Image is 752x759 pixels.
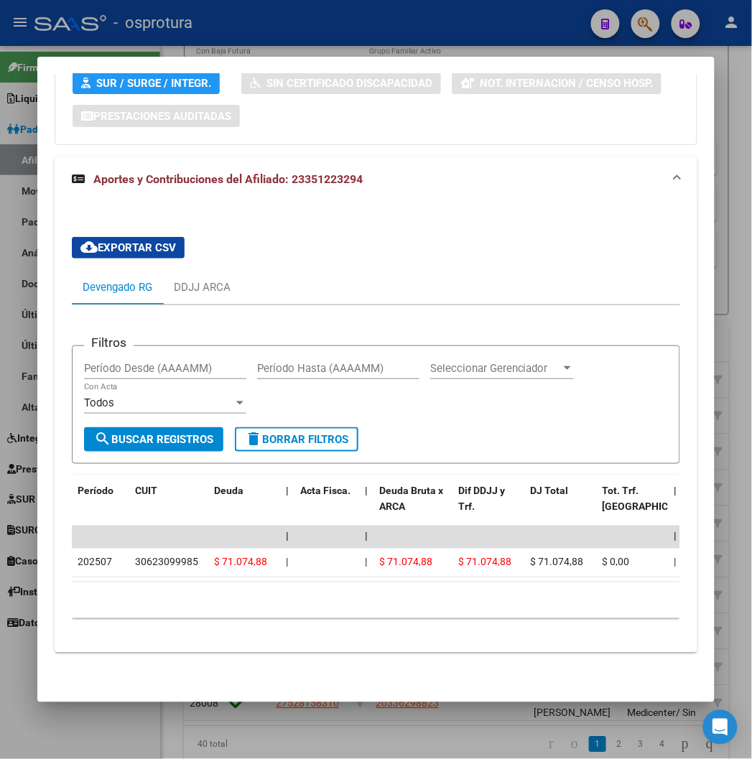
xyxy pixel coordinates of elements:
span: $ 71.074,88 [379,557,432,568]
button: Not. Internacion / Censo Hosp. [452,72,662,94]
span: 202507 [78,557,112,568]
span: | [286,557,288,568]
span: | [365,485,368,496]
h3: Filtros [84,335,134,350]
datatable-header-cell: | [280,475,294,539]
datatable-header-cell: | [668,475,682,539]
button: Prestaciones Auditadas [73,105,240,127]
div: Devengado RG [83,279,152,295]
span: Exportar CSV [80,241,176,254]
span: | [674,485,677,496]
span: Sin Certificado Discapacidad [266,77,432,90]
span: | [365,557,367,568]
div: Open Intercom Messenger [703,710,738,745]
span: Acta Fisca. [300,485,351,496]
datatable-header-cell: Tot. Trf. Bruto [596,475,668,539]
span: Tot. Trf. [GEOGRAPHIC_DATA] [602,485,700,513]
span: | [365,531,368,542]
span: Deuda [214,485,243,496]
span: Prestaciones Auditadas [93,110,231,123]
span: | [674,557,676,568]
div: Aportes y Contribuciones del Afiliado: 23351223294 [55,202,697,653]
mat-icon: search [94,430,111,447]
datatable-header-cell: Deuda Bruta x ARCA [373,475,452,539]
button: Borrar Filtros [235,427,358,452]
datatable-header-cell: | [359,475,373,539]
datatable-header-cell: Período [72,475,129,539]
mat-expansion-panel-header: Aportes y Contribuciones del Afiliado: 23351223294 [55,157,697,202]
span: Borrar Filtros [245,433,348,446]
mat-icon: delete [245,430,262,447]
button: Exportar CSV [72,237,185,259]
span: $ 71.074,88 [458,557,511,568]
span: CUIT [135,485,157,496]
button: SUR / SURGE / INTEGR. [73,72,220,94]
span: Aportes y Contribuciones del Afiliado: 23351223294 [93,172,363,186]
span: Deuda Bruta x ARCA [379,485,443,513]
datatable-header-cell: Deuda [208,475,280,539]
datatable-header-cell: CUIT [129,475,208,539]
mat-icon: cloud_download [80,238,98,256]
span: DJ Total [530,485,568,496]
span: Seleccionar Gerenciador [430,362,561,375]
div: 30623099985 [135,554,198,571]
div: DDJJ ARCA [174,279,231,295]
span: Buscar Registros [94,433,213,446]
span: | [286,485,289,496]
button: Sin Certificado Discapacidad [241,72,441,94]
span: Período [78,485,113,496]
span: $ 71.074,88 [530,557,583,568]
span: Todos [84,396,114,409]
datatable-header-cell: Acta Fisca. [294,475,359,539]
span: $ 71.074,88 [214,557,267,568]
datatable-header-cell: Dif DDJJ y Trf. [452,475,524,539]
span: | [286,531,289,542]
span: | [674,531,677,542]
span: Dif DDJJ y Trf. [458,485,505,513]
datatable-header-cell: DJ Total [524,475,596,539]
span: $ 0,00 [602,557,629,568]
span: Not. Internacion / Censo Hosp. [480,77,653,90]
span: SUR / SURGE / INTEGR. [96,77,211,90]
button: Buscar Registros [84,427,223,452]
